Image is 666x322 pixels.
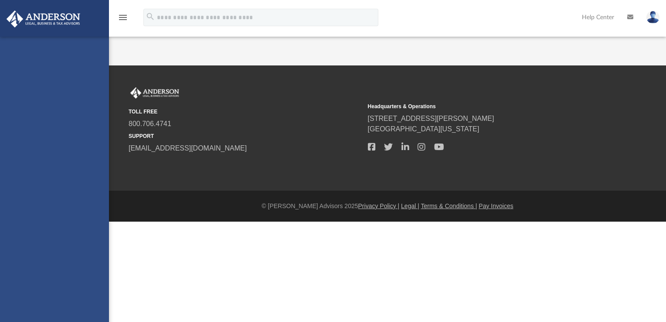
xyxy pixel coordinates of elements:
[479,202,513,209] a: Pay Invoices
[118,12,128,23] i: menu
[368,115,494,122] a: [STREET_ADDRESS][PERSON_NAME]
[401,202,419,209] a: Legal |
[421,202,477,209] a: Terms & Conditions |
[368,125,479,133] a: [GEOGRAPHIC_DATA][US_STATE]
[368,103,601,110] small: Headquarters & Operations
[646,11,659,24] img: User Pic
[358,202,400,209] a: Privacy Policy |
[129,108,362,116] small: TOLL FREE
[118,17,128,23] a: menu
[146,12,155,21] i: search
[129,132,362,140] small: SUPPORT
[4,10,83,27] img: Anderson Advisors Platinum Portal
[109,202,666,211] div: © [PERSON_NAME] Advisors 2025
[129,87,181,99] img: Anderson Advisors Platinum Portal
[129,144,247,152] a: [EMAIL_ADDRESS][DOMAIN_NAME]
[129,120,171,127] a: 800.706.4741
